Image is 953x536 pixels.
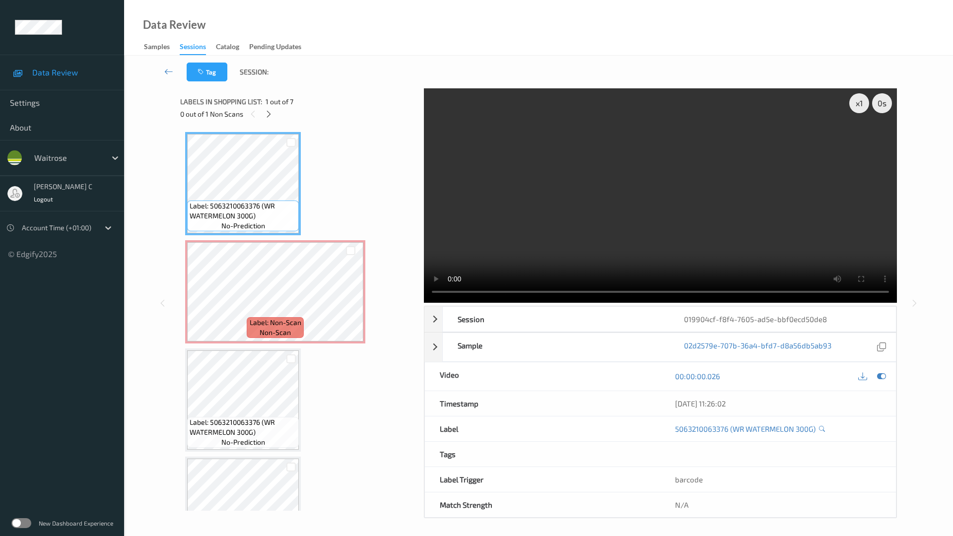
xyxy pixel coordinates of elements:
div: Sample02d2579e-707b-36a4-bfd7-d8a56db5ab93 [424,333,896,362]
div: [DATE] 11:26:02 [675,399,881,408]
div: Label [425,416,661,441]
span: Labels in shopping list: [180,97,262,107]
div: Tags [425,442,661,467]
span: 1 out of 7 [266,97,293,107]
div: Data Review [143,20,205,30]
span: no-prediction [221,221,265,231]
a: 5063210063376 (WR WATERMELON 300G) [675,424,816,434]
div: Sessions [180,42,206,55]
div: 019904cf-f8f4-7605-ad5e-bbf0ecd50de8 [669,307,896,332]
span: Label: 5063210063376 (WR WATERMELON 300G) [190,201,296,221]
div: 0 s [872,93,892,113]
a: Sessions [180,40,216,55]
button: Tag [187,63,227,81]
div: barcode [660,467,896,492]
a: Samples [144,40,180,54]
div: Session [443,307,670,332]
div: Timestamp [425,391,661,416]
span: Session: [240,67,269,77]
div: 0 out of 1 Non Scans [180,108,417,120]
div: Sample [443,333,670,361]
div: Catalog [216,42,239,54]
span: Label: Non-Scan [250,318,301,328]
div: Pending Updates [249,42,301,54]
a: 00:00:00.026 [675,371,720,381]
a: Catalog [216,40,249,54]
span: non-scan [260,328,291,337]
div: Match Strength [425,492,661,517]
span: no-prediction [221,437,265,447]
span: Label: 5063210063376 (WR WATERMELON 300G) [190,417,296,437]
div: Label Trigger [425,467,661,492]
div: Session019904cf-f8f4-7605-ad5e-bbf0ecd50de8 [424,306,896,332]
a: 02d2579e-707b-36a4-bfd7-d8a56db5ab93 [684,340,831,354]
div: N/A [660,492,896,517]
a: Pending Updates [249,40,311,54]
div: Video [425,362,661,391]
div: Samples [144,42,170,54]
div: x 1 [849,93,869,113]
